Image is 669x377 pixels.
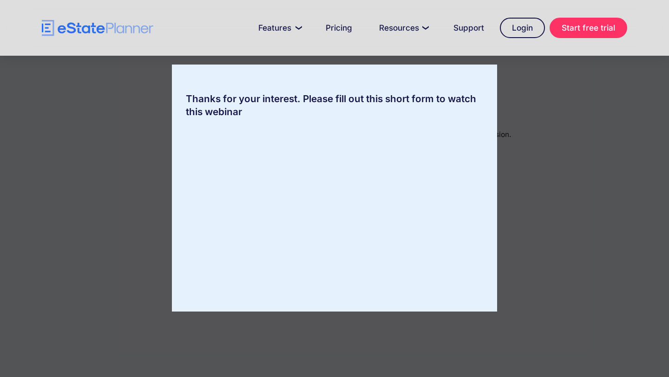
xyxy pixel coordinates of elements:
[500,18,545,38] a: Login
[172,92,497,118] div: Thanks for your interest. Please fill out this short form to watch this webinar
[186,128,483,284] iframe: Form 0
[315,19,363,37] a: Pricing
[247,19,310,37] a: Features
[550,18,627,38] a: Start free trial
[442,19,495,37] a: Support
[368,19,438,37] a: Resources
[42,20,153,36] a: home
